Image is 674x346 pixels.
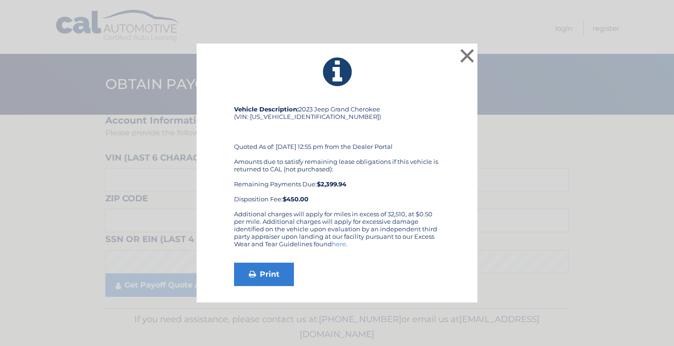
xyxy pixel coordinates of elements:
[234,105,440,210] div: 2023 Jeep Grand Cherokee (VIN: [US_VEHICLE_IDENTIFICATION_NUMBER]) Quoted As of: [DATE] 12:55 pm ...
[332,240,346,248] a: here
[234,158,440,203] div: Amounts due to satisfy remaining lease obligations if this vehicle is returned to CAL (not purcha...
[317,180,346,188] b: $2,399.94
[234,210,440,255] div: Additional charges will apply for miles in excess of 32,510, at $0.50 per mile. Additional charge...
[234,263,294,286] a: Print
[234,105,299,113] strong: Vehicle Description:
[283,195,308,203] strong: $450.00
[458,46,476,65] button: ×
